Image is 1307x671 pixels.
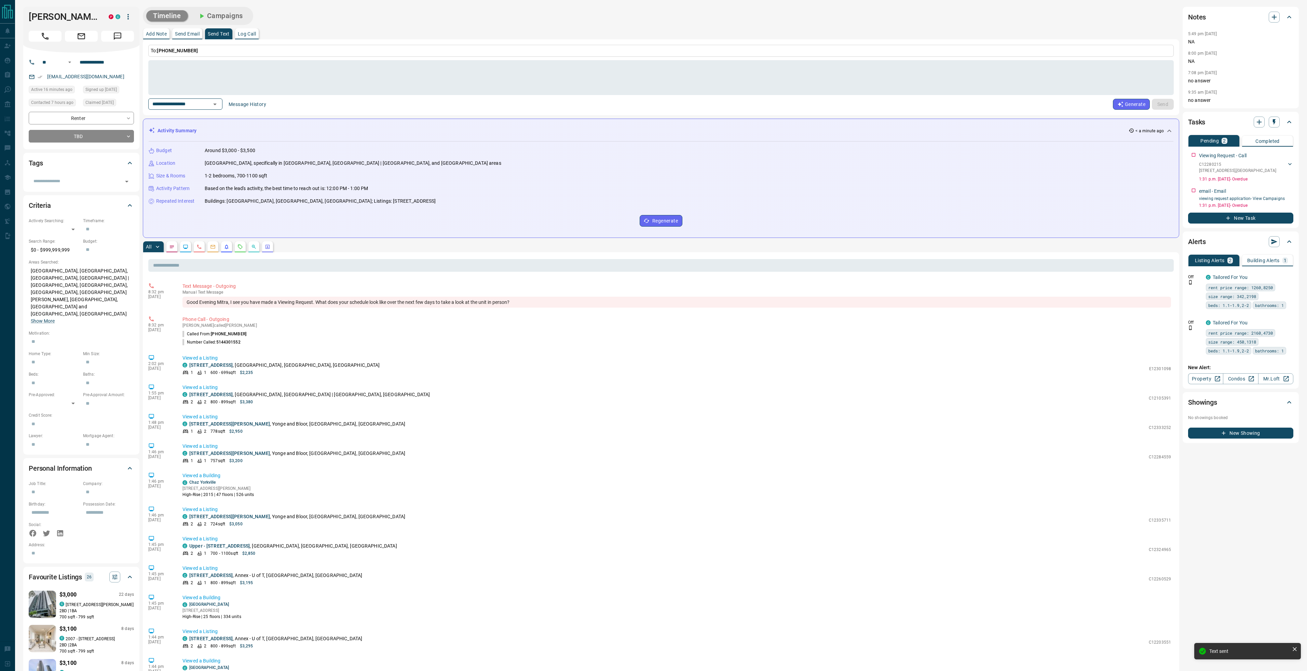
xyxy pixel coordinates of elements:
[1149,425,1171,431] p: C12333252
[189,573,233,578] a: [STREET_ADDRESS]
[157,48,198,53] span: [PHONE_NUMBER]
[1199,188,1226,195] p: email - Email
[1149,547,1171,553] p: C12324965
[240,580,253,586] p: $3,195
[59,648,134,654] p: 700 sqft - 799 sqft
[1135,128,1164,134] p: < a minute ago
[29,200,51,211] h2: Criteria
[182,636,187,641] div: condos.ca
[59,602,64,606] div: condos.ca
[119,592,134,598] p: 22 days
[1195,258,1225,263] p: Listing Alerts
[83,218,134,224] p: Timeframe:
[148,45,1174,57] p: To:
[148,542,172,547] p: 1:45 pm
[1188,117,1205,128] h2: Tasks
[148,664,172,669] p: 1:44 pm
[29,371,80,377] p: Beds:
[189,391,430,398] p: , [GEOGRAPHIC_DATA], [GEOGRAPHIC_DATA] | [GEOGRAPHIC_DATA], [GEOGRAPHIC_DATA]
[156,160,175,167] p: Location
[1255,139,1280,144] p: Completed
[148,635,172,640] p: 1:44 pm
[1188,274,1202,280] p: Off
[204,428,206,434] p: 2
[29,265,134,327] p: [GEOGRAPHIC_DATA], [GEOGRAPHIC_DATA], [GEOGRAPHIC_DATA], [GEOGRAPHIC_DATA] | [GEOGRAPHIC_DATA], [...
[148,454,172,459] p: [DATE]
[29,392,80,398] p: Pre-Approved:
[240,370,253,376] p: $2,235
[148,366,172,371] p: [DATE]
[182,543,187,548] div: condos.ca
[182,594,1171,601] p: Viewed a Building
[66,602,134,608] p: [STREET_ADDRESS][PERSON_NAME]
[175,31,200,36] p: Send Email
[65,31,98,42] span: Email
[1199,196,1285,201] a: viewing request application- View Campaigns
[196,244,202,250] svg: Calls
[1188,364,1293,371] p: New Alert:
[29,623,134,654] a: Favourited listing$3,1008 dayscondos.ca2007 - [STREET_ADDRESS]2BD |2BA700 sqft - 799 sqft
[210,458,225,464] p: 757 sqft
[182,506,1171,513] p: Viewed a Listing
[242,550,256,556] p: $2,850
[237,244,243,250] svg: Requests
[240,643,253,649] p: $3,295
[1188,77,1293,84] p: no answer
[1188,90,1217,95] p: 9:35 am [DATE]
[205,185,368,192] p: Based on the lead's activity, the best time to reach out is: 12:00 PM - 1:00 PM
[210,643,235,649] p: 800 - 899 sqft
[1255,347,1284,354] span: bathrooms: 1
[238,31,256,36] p: Log Call
[158,127,196,134] p: Activity Summary
[182,614,241,620] p: High-Rise | 25 floors | 334 units
[189,572,362,579] p: , Annex - U of T, [GEOGRAPHIC_DATA], [GEOGRAPHIC_DATA]
[146,31,167,36] p: Add Note
[189,451,270,456] a: [STREET_ADDRESS][PERSON_NAME]
[210,580,235,586] p: 800 - 899 sqft
[29,130,134,143] div: TBD
[182,628,1171,635] p: Viewed a Listing
[148,601,172,606] p: 1:45 pm
[229,428,243,434] p: $2,950
[83,238,134,244] p: Budget:
[29,463,92,474] h2: Personal Information
[121,660,134,666] p: 8 days
[204,643,206,649] p: 2
[182,384,1171,391] p: Viewed a Listing
[205,172,268,179] p: 1-2 bedrooms, 700-1100 sqft
[156,185,190,192] p: Activity Pattern
[182,535,1171,542] p: Viewed a Listing
[191,643,193,649] p: 2
[148,395,172,400] p: [DATE]
[189,450,405,457] p: , Yonge and Bloor, [GEOGRAPHIC_DATA], [GEOGRAPHIC_DATA]
[1113,99,1150,110] button: Generate
[191,521,193,527] p: 2
[29,259,134,265] p: Areas Searched:
[1199,161,1276,167] p: C12280215
[210,521,225,527] p: 724 sqft
[182,485,254,492] p: [STREET_ADDRESS][PERSON_NAME]
[191,550,193,556] p: 2
[148,290,172,294] p: 8:32 pm
[1188,325,1193,330] svg: Push Notification Only
[1188,236,1206,247] h2: Alerts
[29,481,80,487] p: Job Title:
[182,514,187,519] div: condos.ca
[204,550,206,556] p: 1
[182,297,1171,308] div: Good Evening Mitra, I see you have made a Viewing Request. What does your schedule look like over...
[29,569,134,585] div: Favourite Listings26
[240,399,253,405] p: $3,380
[1149,454,1171,460] p: C12284559
[191,399,193,405] p: 2
[1188,415,1293,421] p: No showings booked
[189,362,380,369] p: , [GEOGRAPHIC_DATA], [GEOGRAPHIC_DATA], [GEOGRAPHIC_DATA]
[189,362,233,368] a: [STREET_ADDRESS]
[1208,302,1249,309] span: beds: 1.1-1.9,2-2
[210,428,225,434] p: 778 sqft
[29,412,134,418] p: Credit Score:
[29,330,134,336] p: Motivation:
[1149,395,1171,401] p: C12105391
[1188,233,1293,250] div: Alerts
[1213,274,1248,280] a: Tailored For You
[182,443,1171,450] p: Viewed a Listing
